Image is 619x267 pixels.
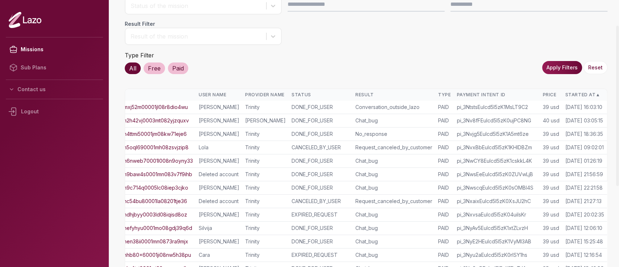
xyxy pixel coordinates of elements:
[438,238,451,245] div: PAID
[565,224,602,232] div: [DATE] 12:06:10
[292,92,350,98] div: Status
[565,171,603,178] div: [DATE] 21:56:59
[542,184,559,191] div: 39 usd
[120,211,187,218] a: clndhjbyy0003ld08iqisd8oz
[438,251,451,259] div: PAID
[144,62,165,74] div: Free
[245,238,286,245] div: Trinity
[438,117,451,124] div: PAID
[245,130,286,138] div: Trinity
[542,104,559,111] div: 39 usd
[457,251,537,259] div: pi_3Nyu2aEulcd5I5zK0rlSY1hs
[120,224,192,232] a: clnefyhyu0001mo08gdj39q6d
[292,198,350,205] div: CANCELED_BY_USER
[125,62,141,74] div: All
[168,62,188,74] div: Paid
[457,92,537,98] div: Payment Intent ID
[457,157,537,165] div: pi_3NwCY8Eulcd5I5zK1cskkL4K
[438,224,451,232] div: PAID
[542,238,559,245] div: 39 usd
[438,144,451,151] div: PAID
[199,130,239,138] div: [PERSON_NAME]
[355,144,432,151] div: Request_canceled_by_customer
[542,251,559,259] div: 39 usd
[120,157,193,165] a: cln6nweb70001l008n9oyny33
[199,211,239,218] div: [PERSON_NAME]
[199,224,239,232] div: Silvija
[542,61,582,74] button: Apply Filters
[565,238,603,245] div: [DATE] 15:25:48
[565,251,602,259] div: [DATE] 12:16:54
[355,92,432,98] div: Result
[199,251,239,259] div: Cara
[457,198,537,205] div: pi_3NxaixEulcd5I5zK0XsJU2hC
[292,184,350,191] div: DONE_FOR_USER
[355,198,432,205] div: Request_canceled_by_customer
[6,83,103,96] button: Contact us
[6,102,103,121] div: Logout
[457,224,537,232] div: pi_3NyAv5Eulcd5I5zK1xtZLvzH
[457,238,537,245] div: pi_3NyE2HEulcd5I5zK1VyMI3AB
[125,20,282,28] label: Result Filter
[199,238,239,245] div: [PERSON_NAME]
[595,92,600,98] span: ▲
[355,238,432,245] div: Chat_bug
[542,144,559,151] div: 39 usd
[565,211,604,218] div: [DATE] 20:02:35
[199,171,239,178] div: Deleted account
[199,92,239,98] div: User Name
[292,130,350,138] div: DONE_FOR_USER
[245,251,286,259] div: Trinity
[245,211,286,218] div: Trinity
[355,224,432,232] div: Chat_bug
[292,238,350,245] div: DONE_FOR_USER
[355,251,432,259] div: Chat_bug
[120,130,187,138] a: cln4ttmi50001jm08kw71eje6
[245,117,286,124] div: [PERSON_NAME]
[438,198,451,205] div: PAID
[120,104,188,111] a: clmxj52m00001jl08r8dio4wu
[355,157,432,165] div: Chat_bug
[120,171,192,178] a: cln9baw4s0001mn083v7f9ihb
[199,104,239,111] div: [PERSON_NAME]
[355,184,432,191] div: Chat_bug
[355,211,432,218] div: Chat_bug
[245,171,286,178] div: Trinity
[199,198,239,205] div: Deleted account
[120,238,188,245] a: clnen38ii0001mn0873ra9mjx
[245,198,286,205] div: Trinity
[565,144,603,151] div: [DATE] 09:02:01
[245,157,286,165] div: Trinity
[542,157,559,165] div: 39 usd
[457,144,537,151] div: pi_3NvxBbEulcd5I5zK1KHIDBZm
[583,61,607,74] button: Reset
[457,184,537,191] div: pi_3NwscqEulcd5I5zK0sOMBI4S
[355,117,432,124] div: Chat_bug
[457,171,537,178] div: pi_3NwsEeEulcd5I5zK0ZUVwLjB
[292,224,350,232] div: DONE_FOR_USER
[565,92,604,98] div: Started At
[199,144,239,151] div: Lola
[292,144,350,151] div: CANCELED_BY_USER
[542,117,559,124] div: 40 usd
[199,157,239,165] div: [PERSON_NAME]
[438,211,451,218] div: PAID
[245,224,286,232] div: Trinity
[292,171,350,178] div: DONE_FOR_USER
[457,130,537,138] div: pi_3Nvjg5Eulcd5I5zK1A5mt6ze
[565,117,603,124] div: [DATE] 03:05:15
[120,251,191,259] a: clnhb80x60001ji08nw5h38pu
[438,92,451,98] div: Type
[542,130,559,138] div: 39 usd
[120,184,188,191] a: cln9c714q0005lc08iep3cjko
[565,198,601,205] div: [DATE] 21:27:13
[355,130,432,138] div: No_response
[199,117,239,124] div: [PERSON_NAME]
[131,1,263,10] div: Status of the mission
[355,104,432,111] div: Conversation_outside_lazo
[120,92,193,98] div: ID
[457,117,537,124] div: pi_3Nv8fFEulcd5I5zK0ujPC8NG
[457,104,537,111] div: pi_3NtstsEulcd5I5zK1MsLT9C2
[565,130,603,138] div: [DATE] 18:36:35
[292,251,350,259] div: EXPIRED_REQUEST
